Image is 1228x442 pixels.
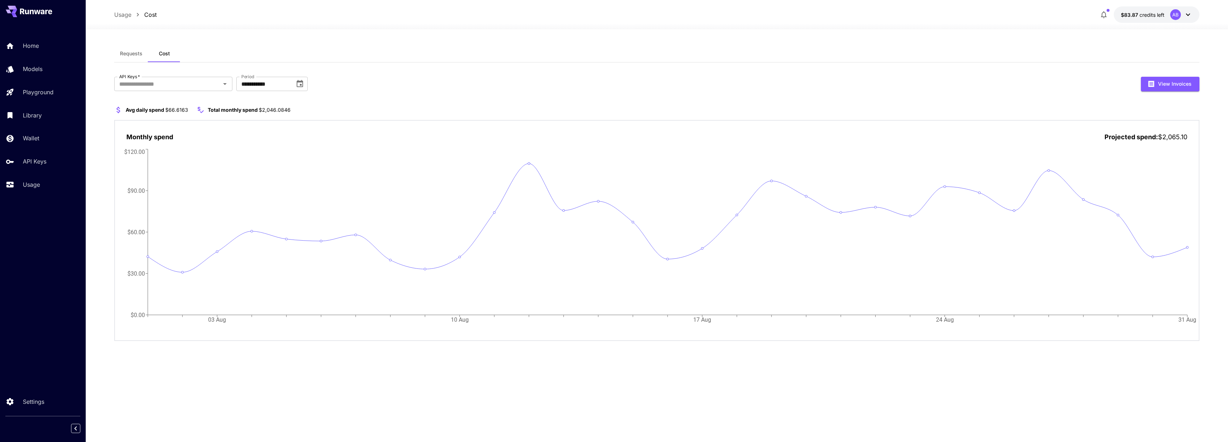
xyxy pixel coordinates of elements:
span: $2,046.0846 [259,107,291,113]
p: Monthly spend [126,132,173,142]
tspan: $0.00 [131,311,145,318]
p: API Keys [23,157,46,166]
a: Cost [144,10,157,19]
button: Choose date, selected date is Aug 1, 2025 [293,77,307,91]
span: $66.6163 [165,107,188,113]
label: API Keys [119,74,140,80]
div: $83.86835 [1121,11,1164,19]
nav: breadcrumb [114,10,157,19]
tspan: 17 Aug [693,316,711,323]
tspan: 31 Aug [1178,316,1196,323]
button: Open [220,79,230,89]
p: Models [23,65,42,73]
a: Usage [114,10,131,19]
a: View Invoices [1141,80,1199,87]
button: $83.86835AB [1114,6,1199,23]
p: Usage [23,180,40,189]
tspan: $60.00 [127,228,145,235]
p: Library [23,111,42,120]
p: Settings [23,397,44,406]
tspan: $90.00 [127,187,145,194]
p: Home [23,41,39,50]
span: $83.87 [1121,12,1139,18]
p: Playground [23,88,54,96]
span: Cost [159,50,170,57]
span: $2,065.10 [1158,133,1187,141]
span: Requests [120,50,142,57]
button: View Invoices [1141,77,1199,91]
div: AB [1170,9,1181,20]
label: Period [241,74,255,80]
span: Total monthly spend [208,107,258,113]
p: Wallet [23,134,39,142]
tspan: 24 Aug [936,316,954,323]
tspan: 10 Aug [451,316,469,323]
button: Collapse sidebar [71,424,80,433]
span: credits left [1139,12,1164,18]
span: Avg daily spend [126,107,164,113]
div: Collapse sidebar [76,422,86,435]
tspan: 03 Aug [208,316,226,323]
tspan: $120.00 [124,148,145,155]
span: Projected spend: [1104,133,1158,141]
tspan: $30.00 [127,270,145,277]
